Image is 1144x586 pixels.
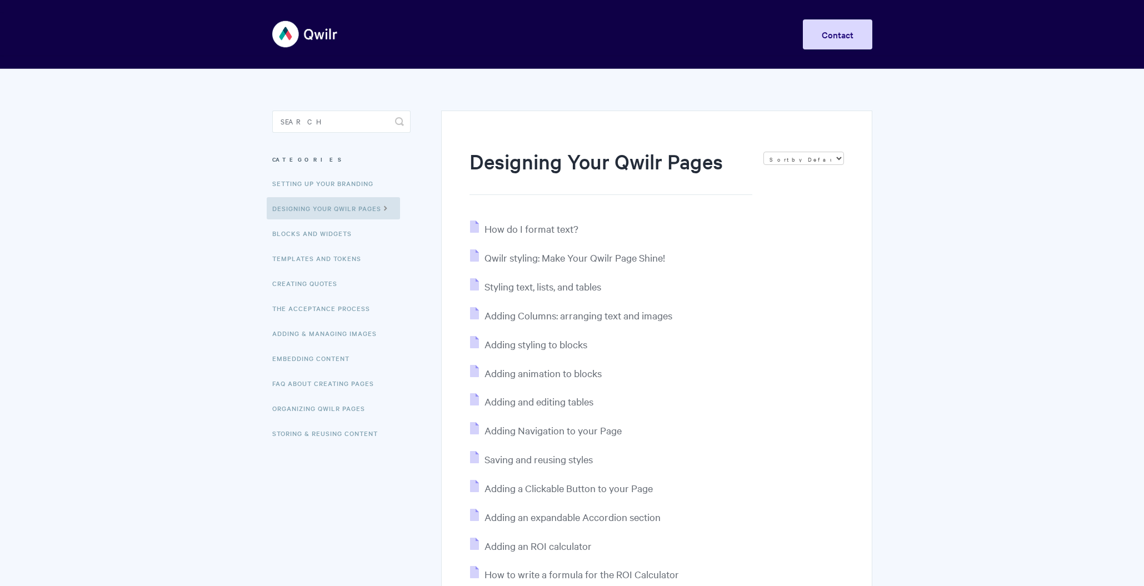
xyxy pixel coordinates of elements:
a: Designing Your Qwilr Pages [267,197,400,219]
a: Embedding Content [272,347,358,369]
a: Styling text, lists, and tables [470,280,601,293]
span: Adding Navigation to your Page [484,424,622,437]
span: Adding and editing tables [484,395,593,408]
a: Storing & Reusing Content [272,422,386,444]
h3: Categories [272,149,411,169]
a: Organizing Qwilr Pages [272,397,373,419]
span: Saving and reusing styles [484,453,593,465]
h1: Designing Your Qwilr Pages [469,147,752,195]
a: Adding a Clickable Button to your Page [470,482,653,494]
a: Adding animation to blocks [470,367,602,379]
a: Qwilr styling: Make Your Qwilr Page Shine! [470,251,665,264]
a: Adding Columns: arranging text and images [470,309,672,322]
span: Adding styling to blocks [484,338,587,350]
span: Qwilr styling: Make Your Qwilr Page Shine! [484,251,665,264]
a: FAQ About Creating Pages [272,372,382,394]
select: Page reloads on selection [763,152,844,165]
span: How do I format text? [484,222,578,235]
input: Search [272,111,411,133]
span: Adding animation to blocks [484,367,602,379]
a: Contact [803,19,872,49]
a: Templates and Tokens [272,247,369,269]
span: Adding Columns: arranging text and images [484,309,672,322]
a: The Acceptance Process [272,297,378,319]
img: Qwilr Help Center [272,13,338,55]
a: How do I format text? [470,222,578,235]
a: Blocks and Widgets [272,222,360,244]
span: Adding an expandable Accordion section [484,510,661,523]
span: Adding a Clickable Button to your Page [484,482,653,494]
a: Adding styling to blocks [470,338,587,350]
a: Adding an ROI calculator [470,539,592,552]
a: Creating Quotes [272,272,346,294]
a: How to write a formula for the ROI Calculator [470,568,679,580]
a: Adding an expandable Accordion section [470,510,661,523]
a: Setting up your Branding [272,172,382,194]
span: Adding an ROI calculator [484,539,592,552]
a: Saving and reusing styles [470,453,593,465]
a: Adding Navigation to your Page [470,424,622,437]
span: Styling text, lists, and tables [484,280,601,293]
span: How to write a formula for the ROI Calculator [484,568,679,580]
a: Adding & Managing Images [272,322,385,344]
a: Adding and editing tables [470,395,593,408]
